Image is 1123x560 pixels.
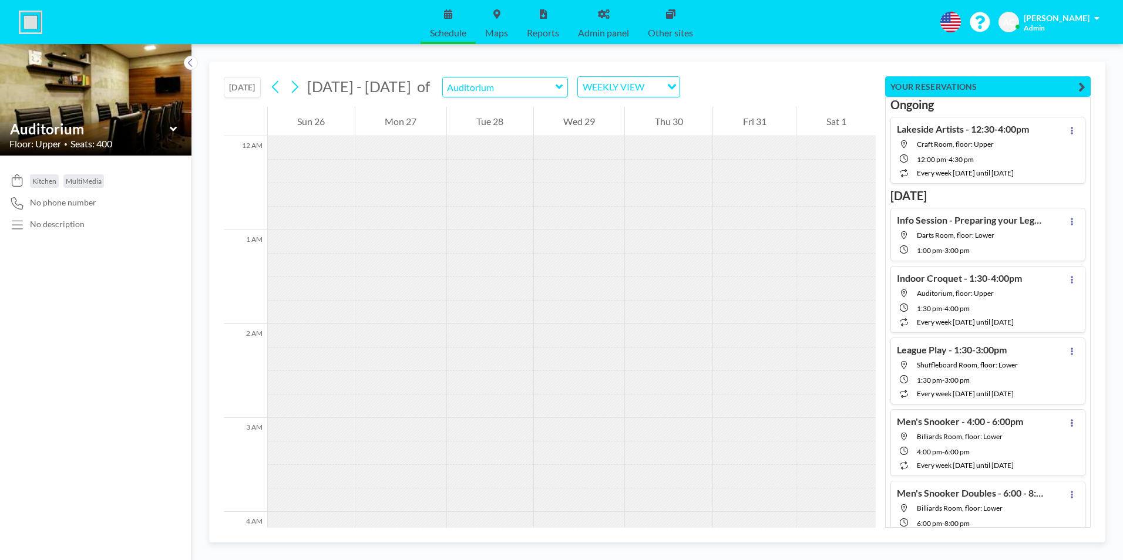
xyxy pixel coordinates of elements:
[1024,13,1090,23] span: [PERSON_NAME]
[917,432,1003,441] span: Billiards Room, floor: Lower
[625,107,712,136] div: Thu 30
[897,214,1044,226] h4: Info Session - Preparing your Legacy
[944,519,970,528] span: 8:00 PM
[580,79,647,95] span: WEEKLY VIEW
[447,107,533,136] div: Tue 28
[224,418,267,512] div: 3 AM
[527,28,559,38] span: Reports
[713,107,796,136] div: Fri 31
[578,28,629,38] span: Admin panel
[946,155,949,164] span: -
[897,123,1029,135] h4: Lakeside Artists - 12:30-4:00pm
[417,77,430,96] span: of
[890,188,1085,203] h3: [DATE]
[443,77,556,97] input: Auditorium
[917,140,994,149] span: Craft Room, floor: Upper
[897,344,1007,356] h4: League Play - 1:30-3:00pm
[917,304,942,313] span: 1:30 PM
[917,168,1014,177] span: every week [DATE] until [DATE]
[949,155,974,164] span: 4:30 PM
[917,504,1003,512] span: Billiards Room, floor: Lower
[224,136,267,230] div: 12 AM
[917,519,942,528] span: 6:00 PM
[897,272,1022,284] h4: Indoor Croquet - 1:30-4:00pm
[917,376,942,384] span: 1:30 PM
[1024,23,1045,32] span: Admin
[942,304,944,313] span: -
[30,219,85,230] div: No description
[796,107,876,136] div: Sat 1
[10,120,170,137] input: Auditorium
[917,389,1014,398] span: every week [DATE] until [DATE]
[268,107,355,136] div: Sun 26
[917,360,1018,369] span: Shuffleboard Room, floor: Lower
[942,246,944,255] span: -
[534,107,625,136] div: Wed 29
[9,138,61,150] span: Floor: Upper
[917,289,994,298] span: Auditorium, floor: Upper
[942,519,944,528] span: -
[897,487,1044,499] h4: Men's Snooker Doubles - 6:00 - 8:00pm
[19,11,42,34] img: organization-logo
[224,324,267,418] div: 2 AM
[944,304,970,313] span: 4:00 PM
[917,231,994,239] span: Darts Room, floor: Lower
[885,76,1091,97] button: YOUR RESERVATIONS
[897,416,1023,427] h4: Men's Snooker - 4:00 - 6:00pm
[430,28,466,38] span: Schedule
[944,246,970,255] span: 3:00 PM
[224,77,261,97] button: [DATE]
[70,138,112,150] span: Seats: 400
[355,107,446,136] div: Mon 27
[942,376,944,384] span: -
[648,79,660,95] input: Search for option
[648,28,693,38] span: Other sites
[890,97,1085,112] h3: Ongoing
[1003,17,1014,28] span: AC
[485,28,508,38] span: Maps
[917,246,942,255] span: 1:00 PM
[307,77,411,95] span: [DATE] - [DATE]
[224,230,267,324] div: 1 AM
[917,461,1014,470] span: every week [DATE] until [DATE]
[917,447,942,456] span: 4:00 PM
[32,177,56,185] span: Kitchen
[942,447,944,456] span: -
[944,447,970,456] span: 6:00 PM
[30,197,96,208] span: No phone number
[578,77,680,97] div: Search for option
[917,155,946,164] span: 12:00 PM
[944,376,970,384] span: 3:00 PM
[917,318,1014,326] span: every week [DATE] until [DATE]
[64,140,68,148] span: •
[66,177,102,185] span: MultiMedia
